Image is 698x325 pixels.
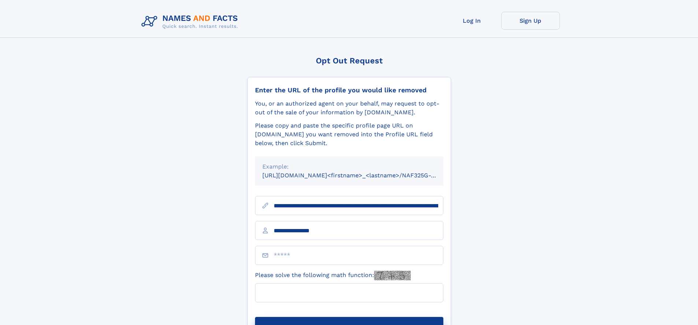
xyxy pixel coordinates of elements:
img: Logo Names and Facts [139,12,244,32]
div: Opt Out Request [247,56,451,65]
label: Please solve the following math function: [255,271,411,280]
div: Example: [262,162,436,171]
div: You, or an authorized agent on your behalf, may request to opt-out of the sale of your informatio... [255,99,443,117]
div: Please copy and paste the specific profile page URL on [DOMAIN_NAME] you want removed into the Pr... [255,121,443,148]
small: [URL][DOMAIN_NAME]<firstname>_<lastname>/NAF325G-xxxxxxxx [262,172,457,179]
a: Sign Up [501,12,560,30]
div: Enter the URL of the profile you would like removed [255,86,443,94]
a: Log In [443,12,501,30]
